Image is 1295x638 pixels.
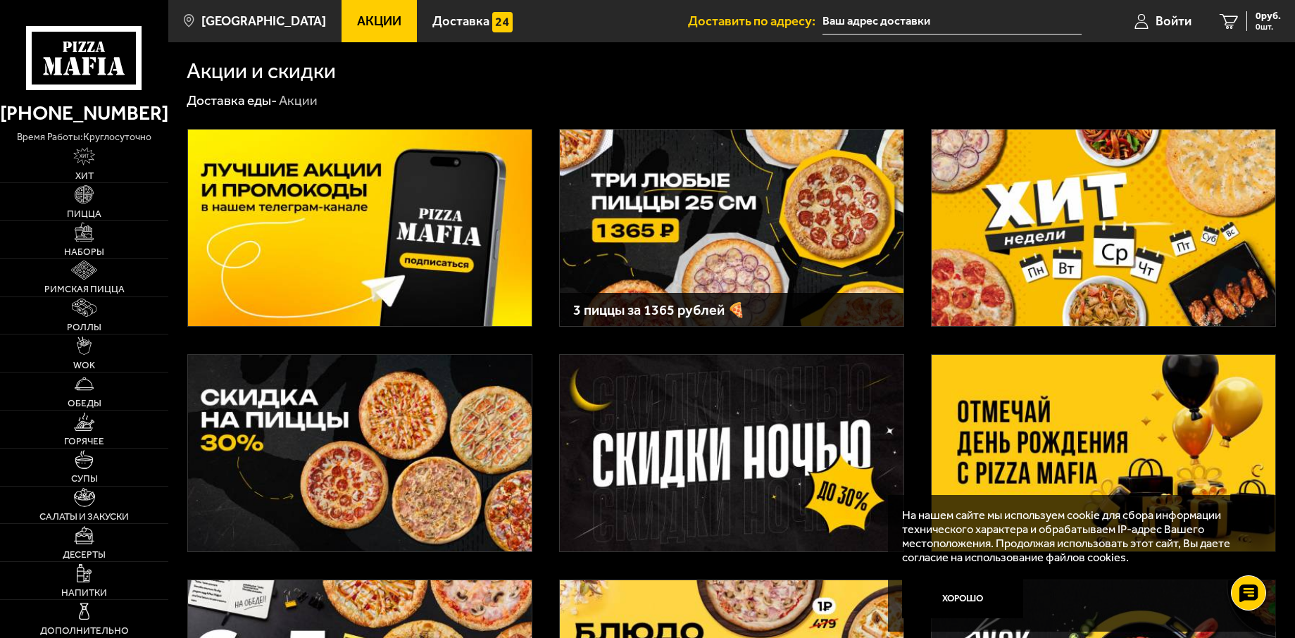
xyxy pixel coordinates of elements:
span: Хит [75,171,94,181]
span: 0 руб. [1256,11,1281,21]
span: Горячее [64,437,104,446]
span: Супы [71,474,98,484]
span: Наборы [64,247,104,257]
span: Дополнительно [40,626,129,636]
a: 3 пиццы за 1365 рублей 🍕 [559,129,904,327]
span: Доставить по адресу: [688,15,822,27]
div: Акции [279,92,318,110]
span: Доставка [432,15,489,27]
span: [GEOGRAPHIC_DATA] [201,15,326,27]
span: Десерты [63,550,106,560]
span: 0 шт. [1256,23,1281,31]
span: Обеды [68,399,101,408]
button: Хорошо [902,577,1023,618]
p: На нашем сайте мы используем cookie для сбора информации технического характера и обрабатываем IP... [902,508,1255,564]
span: Роллы [67,323,101,332]
h3: 3 пиццы за 1365 рублей 🍕 [573,303,890,317]
span: Римская пицца [44,284,125,294]
input: Ваш адрес доставки [822,8,1082,35]
span: WOK [73,361,95,370]
span: Войти [1156,15,1191,27]
img: 15daf4d41897b9f0e9f617042186c801.svg [492,12,513,32]
a: Доставка еды- [187,92,277,108]
span: Пицца [67,209,101,219]
span: Акции [357,15,401,27]
span: Напитки [61,588,107,598]
span: Салаты и закуски [39,512,129,522]
h1: Акции и скидки [187,61,336,82]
